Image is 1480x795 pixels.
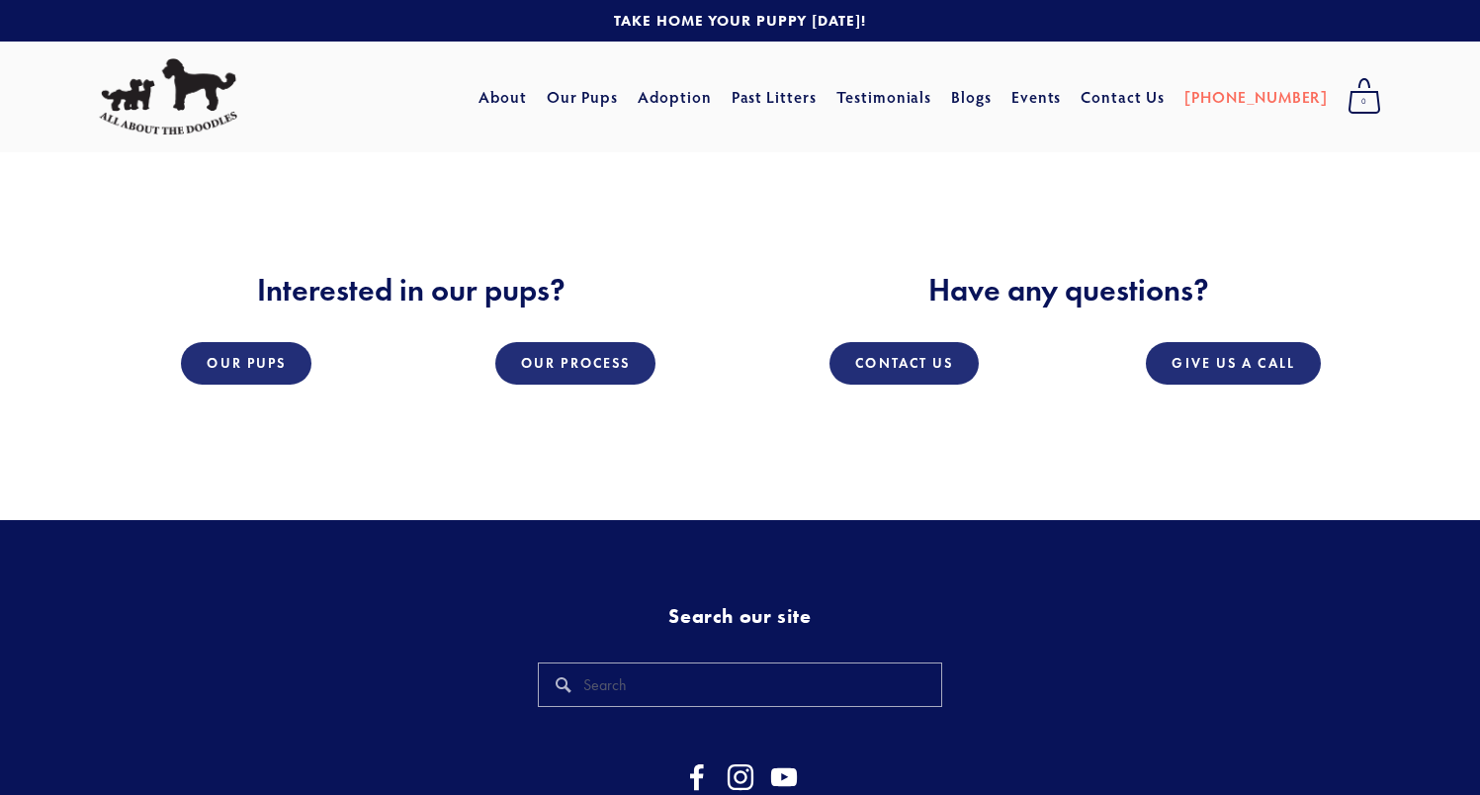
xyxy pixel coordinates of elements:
h2: Have any questions? [757,271,1382,309]
a: Past Litters [732,86,818,107]
a: Our Pups [181,342,311,385]
a: Blogs [951,79,992,115]
a: Contact Us [829,342,979,385]
a: Instagram [727,763,754,791]
a: Testimonials [836,79,932,115]
img: All About The Doodles [99,58,237,135]
input: Search [538,662,943,707]
a: 0 items in cart [1338,72,1391,122]
a: Contact Us [1081,79,1165,115]
a: About [479,79,527,115]
a: Events [1011,79,1062,115]
a: Our Pups [547,79,619,115]
a: Facebook [683,763,711,791]
a: [PHONE_NUMBER] [1184,79,1328,115]
a: Give Us a Call [1146,342,1320,385]
a: YouTube [770,763,798,791]
strong: Search our site [668,604,811,628]
h2: Interested in our pups? [99,271,724,309]
a: Our Process [495,342,655,385]
a: Adoption [638,79,712,115]
span: 0 [1348,89,1381,115]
